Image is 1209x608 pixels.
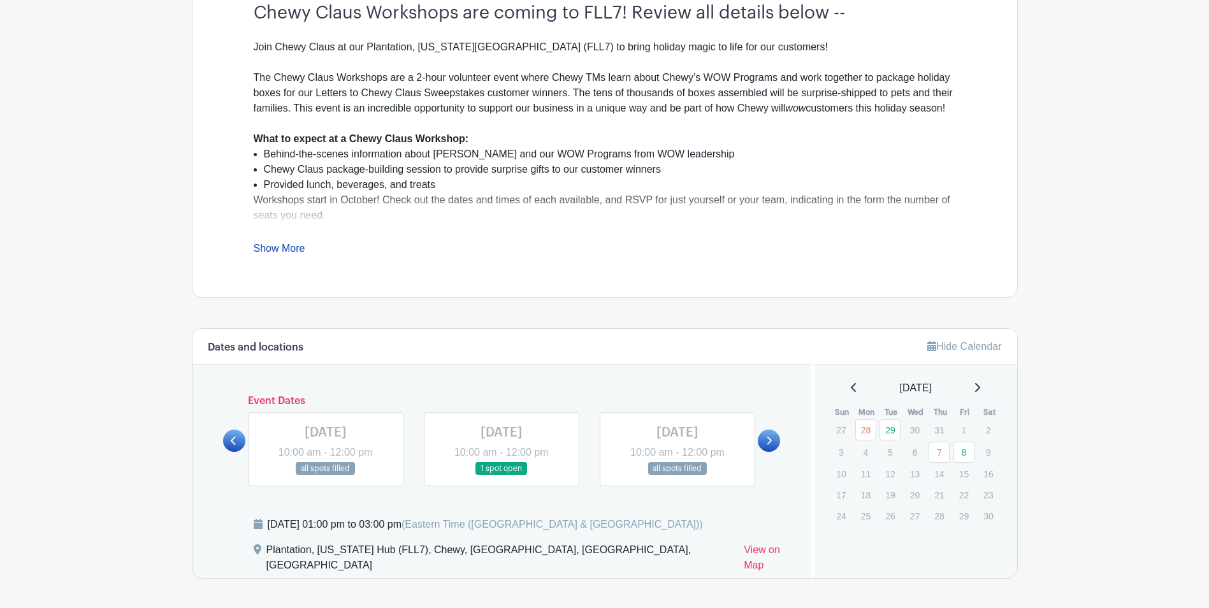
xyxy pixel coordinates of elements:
[254,192,956,254] div: Workshops start in October! Check out the dates and times of each available, and RSVP for just yo...
[268,517,703,532] div: [DATE] 01:00 pm to 03:00 pm
[264,162,956,177] li: Chewy Claus package-building session to provide surprise gifts to our customer winners
[254,243,305,259] a: Show More
[904,485,925,505] p: 20
[402,519,703,530] span: (Eastern Time ([GEOGRAPHIC_DATA] & [GEOGRAPHIC_DATA]))
[245,395,758,407] h6: Event Dates
[929,464,950,484] p: 14
[904,420,925,440] p: 30
[744,542,795,578] a: View on Map
[880,419,901,440] a: 29
[785,103,806,113] em: wow
[830,442,851,462] p: 3
[953,485,974,505] p: 22
[855,406,880,419] th: Mon
[929,442,950,463] a: 7
[880,485,901,505] p: 19
[978,442,999,462] p: 9
[830,506,851,526] p: 24
[254,70,956,131] div: The Chewy Claus Workshops are a 2-hour volunteer event where Chewy TMs learn about Chewy’s WOW Pr...
[953,464,974,484] p: 15
[900,380,932,396] span: [DATE]
[978,485,999,505] p: 23
[904,506,925,526] p: 27
[855,485,876,505] p: 18
[953,506,974,526] p: 29
[880,464,901,484] p: 12
[264,177,956,192] li: Provided lunch, beverages, and treats
[254,40,956,70] div: Join Chewy Claus at our Plantation, [US_STATE][GEOGRAPHIC_DATA] (FLL7) to bring holiday magic to ...
[254,133,469,144] strong: What to expect at a Chewy Claus Workshop:
[904,464,925,484] p: 13
[904,406,929,419] th: Wed
[978,506,999,526] p: 30
[928,406,953,419] th: Thu
[855,506,876,526] p: 25
[855,464,876,484] p: 11
[855,419,876,440] a: 28
[830,485,851,505] p: 17
[929,485,950,505] p: 21
[880,506,901,526] p: 26
[830,420,851,440] p: 27
[978,420,999,440] p: 2
[254,3,956,24] h3: Chewy Claus Workshops are coming to FLL7! Review all details below --
[977,406,1002,419] th: Sat
[978,464,999,484] p: 16
[927,341,1001,352] a: Hide Calendar
[266,542,734,578] div: Plantation, [US_STATE] Hub (FLL7), Chewy, [GEOGRAPHIC_DATA], [GEOGRAPHIC_DATA], [GEOGRAPHIC_DATA]
[830,464,851,484] p: 10
[953,420,974,440] p: 1
[264,147,956,162] li: Behind-the-scenes information about [PERSON_NAME] and our WOW Programs from WOW leadership
[953,442,974,463] a: 8
[929,420,950,440] p: 31
[880,442,901,462] p: 5
[208,342,303,354] h6: Dates and locations
[929,506,950,526] p: 28
[830,406,855,419] th: Sun
[879,406,904,419] th: Tue
[855,442,876,462] p: 4
[953,406,978,419] th: Fri
[904,442,925,462] p: 6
